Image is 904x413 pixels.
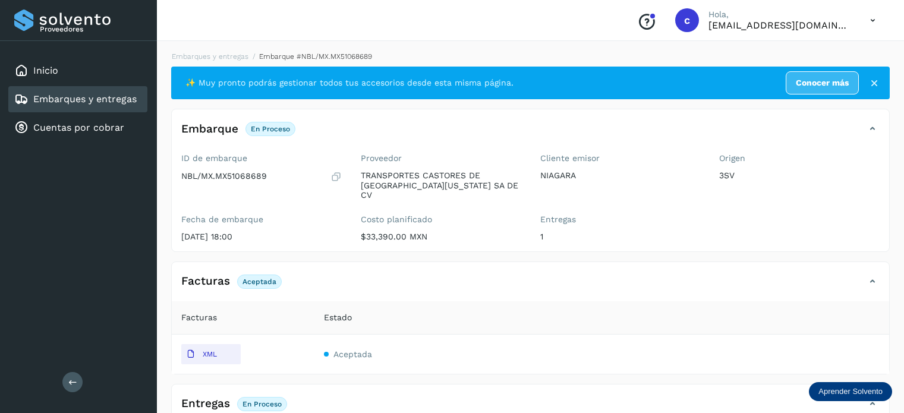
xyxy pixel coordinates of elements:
a: Conocer más [786,71,859,94]
div: FacturasAceptada [172,272,889,301]
p: Aceptada [242,278,276,286]
a: Embarques y entregas [172,52,248,61]
button: XML [181,344,241,364]
a: Inicio [33,65,58,76]
span: ✨ Muy pronto podrás gestionar todos tus accesorios desde esta misma página. [185,77,514,89]
label: Costo planificado [361,215,521,225]
p: cuentasespeciales8_met@castores.com.mx [708,20,851,31]
p: Aprender Solvento [818,387,883,396]
p: Proveedores [40,25,143,33]
p: XML [203,350,217,358]
div: Embarques y entregas [8,86,147,112]
label: Origen [719,153,880,163]
span: Estado [324,311,352,324]
nav: breadcrumb [171,51,890,62]
label: Fecha de embarque [181,215,342,225]
h4: Embarque [181,122,238,136]
span: Aceptada [333,349,372,359]
div: Aprender Solvento [809,382,892,401]
p: NIAGARA [540,171,701,181]
label: Proveedor [361,153,521,163]
div: EmbarqueEn proceso [172,119,889,149]
h4: Facturas [181,275,230,288]
label: Cliente emisor [540,153,701,163]
a: Embarques y entregas [33,93,137,105]
p: 3SV [719,171,880,181]
span: Embarque #NBL/MX.MX51068689 [259,52,372,61]
p: En proceso [242,400,282,408]
p: [DATE] 18:00 [181,232,342,242]
label: Entregas [540,215,701,225]
p: 1 [540,232,701,242]
p: Hola, [708,10,851,20]
p: NBL/MX.MX51068689 [181,171,267,181]
p: En proceso [251,125,290,133]
a: Cuentas por cobrar [33,122,124,133]
p: $33,390.00 MXN [361,232,521,242]
div: Inicio [8,58,147,84]
p: TRANSPORTES CASTORES DE [GEOGRAPHIC_DATA][US_STATE] SA DE CV [361,171,521,200]
label: ID de embarque [181,153,342,163]
h4: Entregas [181,397,230,411]
div: Cuentas por cobrar [8,115,147,141]
span: Facturas [181,311,217,324]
